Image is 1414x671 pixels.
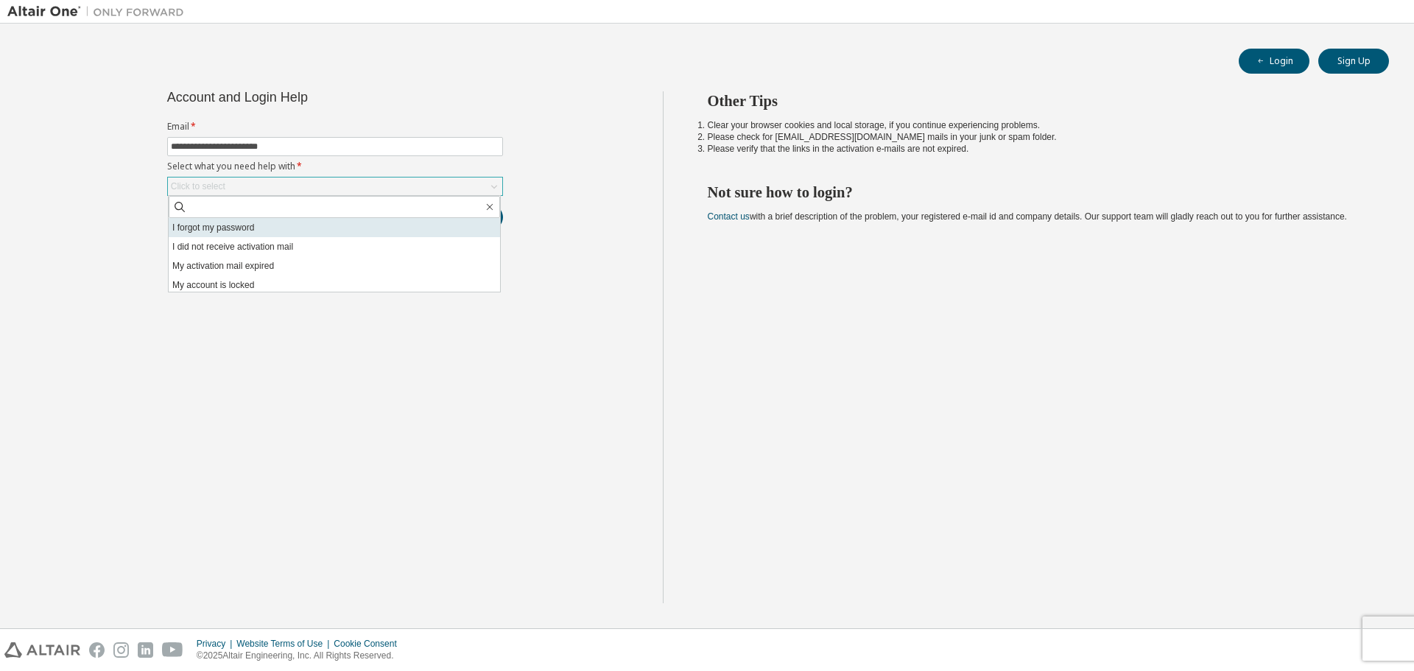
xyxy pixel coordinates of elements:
[197,650,406,662] p: © 2025 Altair Engineering, Inc. All Rights Reserved.
[708,143,1363,155] li: Please verify that the links in the activation e-mails are not expired.
[708,183,1363,202] h2: Not sure how to login?
[167,161,503,172] label: Select what you need help with
[708,91,1363,110] h2: Other Tips
[708,211,1347,222] span: with a brief description of the problem, your registered e-mail id and company details. Our suppo...
[167,91,436,103] div: Account and Login Help
[1318,49,1389,74] button: Sign Up
[708,119,1363,131] li: Clear your browser cookies and local storage, if you continue experiencing problems.
[197,638,236,650] div: Privacy
[167,121,503,133] label: Email
[1239,49,1309,74] button: Login
[168,178,502,195] div: Click to select
[236,638,334,650] div: Website Terms of Use
[708,131,1363,143] li: Please check for [EMAIL_ADDRESS][DOMAIN_NAME] mails in your junk or spam folder.
[169,218,500,237] li: I forgot my password
[4,642,80,658] img: altair_logo.svg
[171,180,225,192] div: Click to select
[138,642,153,658] img: linkedin.svg
[89,642,105,658] img: facebook.svg
[334,638,405,650] div: Cookie Consent
[162,642,183,658] img: youtube.svg
[113,642,129,658] img: instagram.svg
[708,211,750,222] a: Contact us
[7,4,191,19] img: Altair One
